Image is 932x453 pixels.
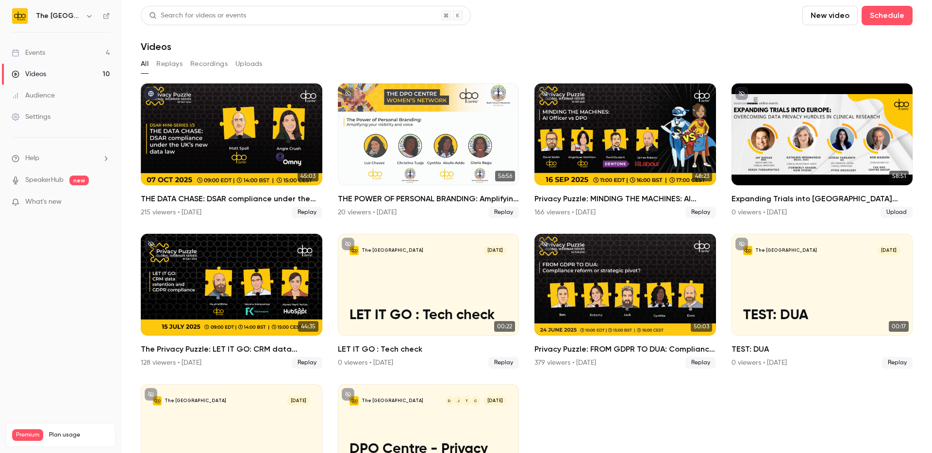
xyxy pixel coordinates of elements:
[12,48,45,58] div: Events
[462,396,472,405] div: T
[349,307,507,324] p: LET IT GO : Tech check
[685,357,716,369] span: Replay
[292,207,322,218] span: Replay
[802,6,858,25] button: New video
[25,175,64,185] a: SpeakerHub
[362,398,423,404] p: The [GEOGRAPHIC_DATA]
[69,176,89,185] span: new
[488,357,519,369] span: Replay
[534,234,716,369] a: 50:03Privacy Puzzle: FROM GDPR TO DUA: Compliance reform or strategic pivot?379 viewers • [DATE]R...
[691,321,712,332] span: 50:03
[538,87,551,100] button: unpublished
[145,238,157,250] button: unpublished
[732,208,787,217] div: 0 viewers • [DATE]
[889,171,909,181] span: 58:51
[743,307,900,324] p: TEST: DUA
[732,83,913,218] li: Expanding Trials into Europe Overcoming Data Privacy Hurdles in Clinical Research
[534,208,596,217] div: 166 viewers • [DATE]
[755,247,817,254] p: The [GEOGRAPHIC_DATA]
[141,41,171,52] h1: Videos
[141,234,322,369] li: The Privacy Puzzle: LET IT GO: CRM data retention and GDPR compliance
[165,398,226,404] p: The [GEOGRAPHIC_DATA]
[882,357,913,369] span: Replay
[471,396,481,405] div: C
[149,11,246,21] div: Search for videos or events
[732,358,787,368] div: 0 viewers • [DATE]
[338,193,519,205] h2: THE POWER OF PERSONAL BRANDING: Amplifying your visibility invoice
[483,246,507,255] span: [DATE]
[735,87,748,100] button: unpublished
[36,11,82,21] h6: The [GEOGRAPHIC_DATA]
[534,358,596,368] div: 379 viewers • [DATE]
[349,246,358,255] img: LET IT GO : Tech check
[877,246,900,255] span: [DATE]
[12,153,110,163] li: help-dropdown-opener
[12,112,50,122] div: Settings
[153,396,162,405] img: Test for swear words
[732,234,913,369] li: TEST: DUA
[338,358,393,368] div: 0 viewers • [DATE]
[235,56,263,72] button: Uploads
[145,87,157,100] button: published
[445,396,454,405] div: D
[534,343,716,355] h2: Privacy Puzzle: FROM GDPR TO DUA: Compliance reform or strategic pivot?
[141,193,322,205] h2: THE DATA CHASE: DSAR compliance under the UK’s new data law
[292,357,322,369] span: Replay
[349,396,358,405] img: DPO Centre - Privacy Puzzle - TEST 1
[692,171,712,181] span: 48:23
[141,343,322,355] h2: The Privacy Puzzle: LET IT GO: CRM data retention and GDPR compliance
[342,238,354,250] button: unpublished
[534,83,716,218] li: Privacy Puzzle: MINDING THE MACHINES: AI Officer vs DPO
[145,388,157,401] button: unpublished
[342,87,354,100] button: unpublished
[743,246,752,255] img: TEST: DUA
[881,207,913,218] span: Upload
[298,321,318,332] span: 44:35
[735,238,748,250] button: unpublished
[538,238,551,250] button: unpublished
[25,153,39,163] span: Help
[141,234,322,369] a: 44:35The Privacy Puzzle: LET IT GO: CRM data retention and GDPR compliance128 viewers • [DATE]Replay
[488,207,519,218] span: Replay
[494,321,515,332] span: 00:22
[732,193,913,205] h2: Expanding Trials into [GEOGRAPHIC_DATA] Overcoming Data Privacy Hurdles in Clinical Research
[338,83,519,218] li: THE POWER OF PERSONAL BRANDING: Amplifying your visibility invoice
[862,6,913,25] button: Schedule
[12,91,55,100] div: Audience
[338,208,397,217] div: 20 viewers • [DATE]
[12,8,28,24] img: The DPO Centre
[338,343,519,355] h2: LET IT GO : Tech check
[338,234,519,369] li: LET IT GO : Tech check
[12,69,46,79] div: Videos
[156,56,183,72] button: Replays
[287,396,310,405] span: [DATE]
[732,83,913,218] a: 58:51Expanding Trials into [GEOGRAPHIC_DATA] Overcoming Data Privacy Hurdles in Clinical Research...
[141,358,201,368] div: 128 viewers • [DATE]
[342,388,354,401] button: unpublished
[889,321,909,332] span: 00:17
[12,429,43,441] span: Premium
[685,207,716,218] span: Replay
[732,343,913,355] h2: TEST: DUA
[141,208,201,217] div: 215 viewers • [DATE]
[190,56,228,72] button: Recordings
[362,247,423,254] p: The [GEOGRAPHIC_DATA]
[338,234,519,369] a: LET IT GO : Tech check The [GEOGRAPHIC_DATA][DATE]LET IT GO : Tech check00:22LET IT GO : Tech che...
[141,83,322,218] li: THE DATA CHASE: DSAR compliance under the UK’s new data law
[495,171,515,181] span: 56:56
[338,83,519,218] a: 56:56THE POWER OF PERSONAL BRANDING: Amplifying your visibility invoice20 viewers • [DATE]Replay
[298,171,318,181] span: 45:03
[732,234,913,369] a: TEST: DUA The [GEOGRAPHIC_DATA][DATE]TEST: DUA00:17TEST: DUA0 viewers • [DATE]Replay
[534,193,716,205] h2: Privacy Puzzle: MINDING THE MACHINES: AI Officer vs DPO
[25,197,62,207] span: What's new
[141,6,913,447] section: Videos
[534,83,716,218] a: 48:23Privacy Puzzle: MINDING THE MACHINES: AI Officer vs DPO166 viewers • [DATE]Replay
[141,56,149,72] button: All
[534,234,716,369] li: Privacy Puzzle: FROM GDPR TO DUA: Compliance reform or strategic pivot?
[483,396,507,405] span: [DATE]
[453,396,463,405] div: J
[141,83,322,218] a: 45:03THE DATA CHASE: DSAR compliance under the UK’s new data law215 viewers • [DATE]Replay
[49,431,109,439] span: Plan usage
